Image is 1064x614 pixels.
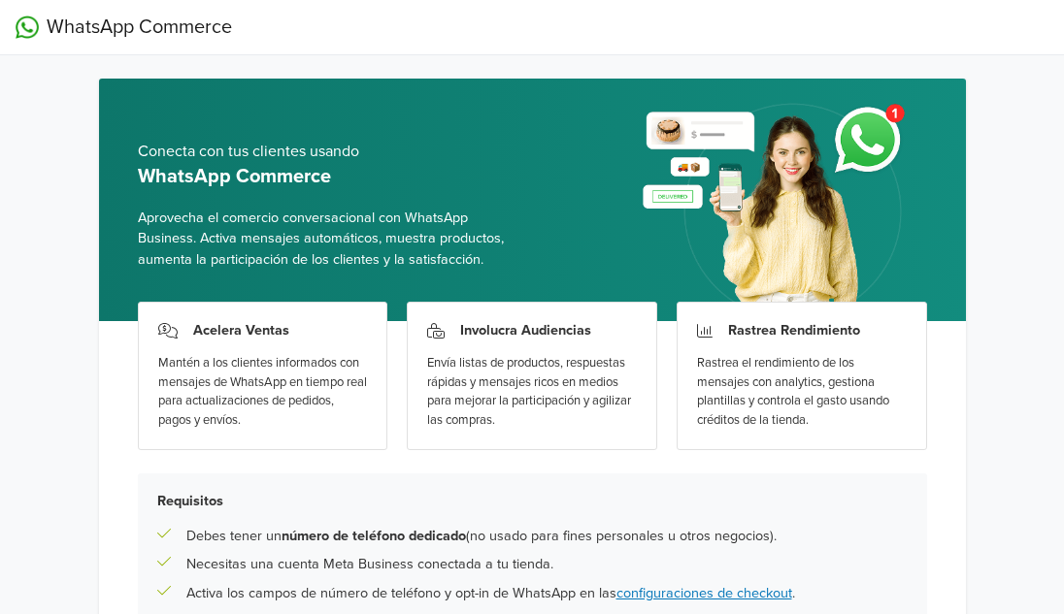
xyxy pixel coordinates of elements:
[186,583,795,604] p: Activa los campos de número de teléfono y opt-in de WhatsApp en las .
[47,13,232,42] span: WhatsApp Commerce
[157,493,908,509] h5: Requisitos
[138,165,517,188] h5: WhatsApp Commerce
[282,528,466,544] b: número de teléfono dedicado
[460,322,591,339] h3: Involucra Audiencias
[616,585,792,601] a: configuraciones de checkout
[138,208,517,271] span: Aprovecha el comercio conversacional con WhatsApp Business. Activa mensajes automáticos, muestra ...
[186,554,553,575] p: Necesitas una cuenta Meta Business conectada a tu tienda.
[16,16,39,39] img: WhatsApp
[158,354,368,430] div: Mantén a los clientes informados con mensajes de WhatsApp en tiempo real para actualizaciones de ...
[193,322,289,339] h3: Acelera Ventas
[728,322,860,339] h3: Rastrea Rendimiento
[138,143,517,161] h5: Conecta con tus clientes usando
[626,92,926,321] img: whatsapp_setup_banner
[186,526,777,547] p: Debes tener un (no usado para fines personales u otros negocios).
[697,354,907,430] div: Rastrea el rendimiento de los mensajes con analytics, gestiona plantillas y controla el gasto usa...
[427,354,637,430] div: Envía listas de productos, respuestas rápidas y mensajes ricos en medios para mejorar la particip...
